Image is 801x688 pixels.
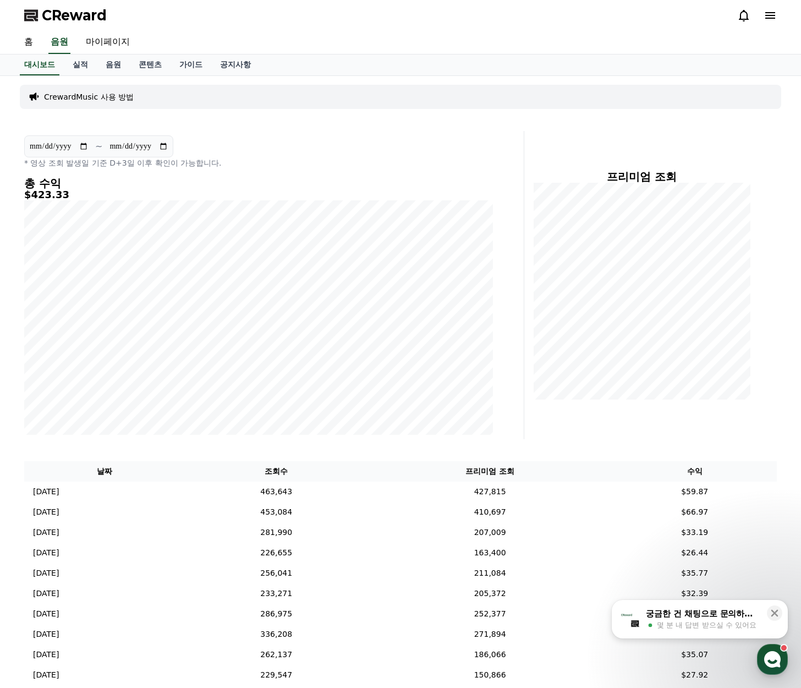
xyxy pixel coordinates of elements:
[612,522,777,543] td: $33.19
[185,665,367,685] td: 229,547
[367,461,613,482] th: 프리미엄 조회
[185,604,367,624] td: 286,975
[533,171,750,183] h4: 프리미엄 조회
[185,563,367,583] td: 256,041
[612,645,777,665] td: $35.07
[367,563,613,583] td: 211,084
[130,54,171,75] a: 콘텐츠
[48,31,70,54] a: 음원
[20,54,59,75] a: 대시보드
[367,583,613,604] td: 205,372
[367,522,613,543] td: 207,009
[612,543,777,563] td: $26.44
[33,486,59,498] p: [DATE]
[42,7,107,24] span: CReward
[24,189,493,200] h5: $423.33
[367,645,613,665] td: 186,066
[185,482,367,502] td: 463,643
[612,563,777,583] td: $35.77
[367,482,613,502] td: 427,815
[97,54,130,75] a: 음원
[367,665,613,685] td: 150,866
[367,543,613,563] td: 163,400
[33,629,59,640] p: [DATE]
[612,583,777,604] td: $32.39
[211,54,260,75] a: 공지사항
[24,7,107,24] a: CReward
[24,177,493,189] h4: 총 수익
[367,502,613,522] td: 410,697
[33,649,59,660] p: [DATE]
[612,461,777,482] th: 수익
[612,502,777,522] td: $66.97
[185,645,367,665] td: 262,137
[33,567,59,579] p: [DATE]
[612,665,777,685] td: $27.92
[185,583,367,604] td: 233,271
[612,482,777,502] td: $59.87
[64,54,97,75] a: 실적
[44,91,134,102] a: CrewardMusic 사용 방법
[185,624,367,645] td: 336,208
[33,527,59,538] p: [DATE]
[33,506,59,518] p: [DATE]
[77,31,139,54] a: 마이페이지
[33,588,59,599] p: [DATE]
[33,608,59,620] p: [DATE]
[185,461,367,482] th: 조회수
[33,547,59,559] p: [DATE]
[185,522,367,543] td: 281,990
[95,140,102,153] p: ~
[185,502,367,522] td: 453,084
[185,543,367,563] td: 226,655
[171,54,211,75] a: 가이드
[33,669,59,681] p: [DATE]
[367,624,613,645] td: 271,894
[24,461,185,482] th: 날짜
[24,157,493,168] p: * 영상 조회 발생일 기준 D+3일 이후 확인이 가능합니다.
[367,604,613,624] td: 252,377
[15,31,42,54] a: 홈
